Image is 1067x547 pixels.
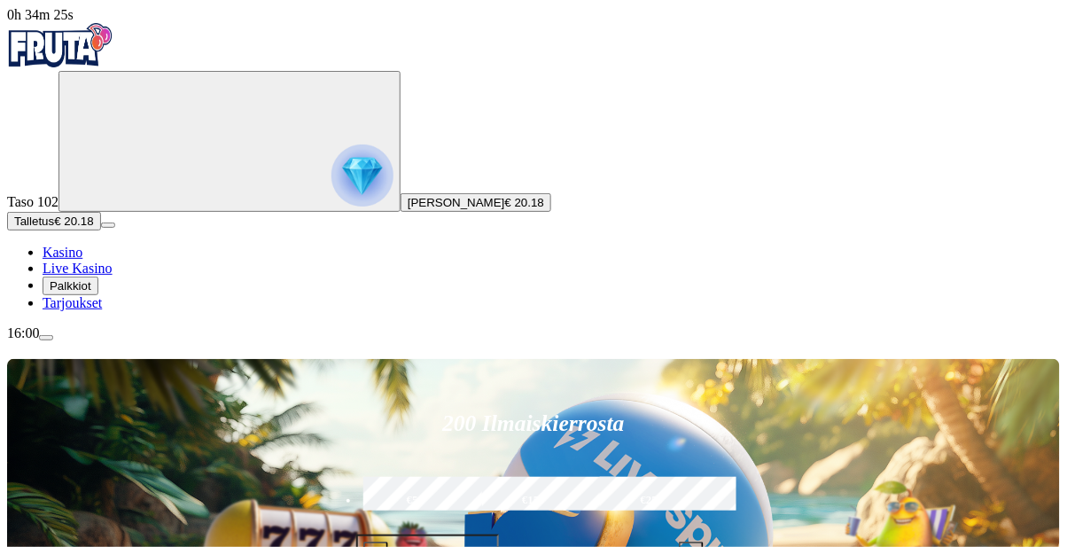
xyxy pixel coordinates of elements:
label: €250 [596,474,708,526]
img: reward progress [331,145,393,207]
span: Taso 102 [7,194,58,209]
nav: Primary [7,23,1060,311]
button: Palkkiot [43,277,98,295]
button: [PERSON_NAME]€ 20.18 [401,193,551,212]
button: menu [101,223,115,228]
a: Live Kasino [43,261,113,276]
a: Fruta [7,55,113,70]
span: Palkkiot [50,279,91,293]
button: menu [39,335,53,340]
button: reward progress [58,71,401,212]
label: €150 [478,474,590,526]
img: Fruta [7,23,113,67]
span: user session time [7,7,74,22]
span: € 20.18 [505,196,544,209]
span: 16:00 [7,325,39,340]
span: [PERSON_NAME] [408,196,505,209]
nav: Main menu [7,245,1060,311]
span: € 20.18 [54,215,93,228]
button: Talletusplus icon€ 20.18 [7,212,101,231]
label: €50 [359,474,471,526]
a: Tarjoukset [43,295,102,310]
span: Talletus [14,215,54,228]
a: Kasino [43,245,82,260]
